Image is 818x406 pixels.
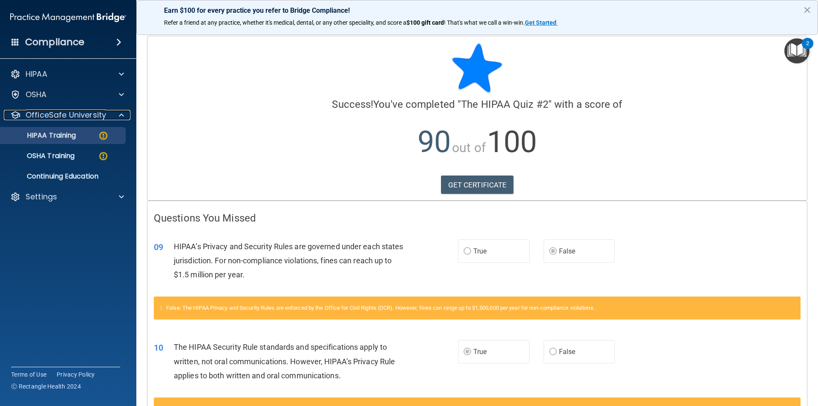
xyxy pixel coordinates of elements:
a: HIPAA [10,69,124,79]
p: Continuing Education [6,172,122,181]
img: PMB logo [10,9,126,26]
input: False [549,349,557,355]
input: True [464,349,471,355]
span: 09 [154,242,163,252]
span: True [473,247,487,255]
a: GET CERTIFICATE [441,176,514,194]
img: warning-circle.0cc9ac19.png [98,151,109,161]
span: out of [452,140,486,155]
span: HIPAA’s Privacy and Security Rules are governed under each states jurisdiction. For non-complianc... [174,242,403,279]
img: blue-star-rounded.9d042014.png [452,43,503,94]
span: False [559,348,576,356]
span: False. The HIPAA Privacy and Security Rules are enforced by the Office for Civil Rights (OCR). Ho... [166,305,595,311]
button: Close [803,3,811,17]
p: OSHA [26,89,47,100]
p: HIPAA Training [6,131,76,140]
strong: $100 gift card [406,19,444,26]
span: The HIPAA Security Rule standards and specifications apply to written, not oral communications. H... [174,343,395,380]
div: 2 [806,43,809,55]
input: False [549,248,557,255]
strong: Get Started [525,19,556,26]
span: Ⓒ Rectangle Health 2024 [11,382,81,391]
span: 90 [418,124,451,159]
h4: Compliance [25,36,84,48]
h4: Questions You Missed [154,213,801,224]
a: Get Started [525,19,558,26]
p: Earn $100 for every practice you refer to Bridge Compliance! [164,6,790,14]
span: False [559,247,576,255]
a: Settings [10,192,124,202]
span: 10 [154,343,163,353]
span: Success! [332,98,373,110]
p: HIPAA [26,69,47,79]
span: The HIPAA Quiz #2 [461,98,548,110]
h4: You've completed " " with a score of [154,99,801,110]
a: OSHA [10,89,124,100]
span: ! That's what we call a win-win. [444,19,525,26]
img: warning-circle.0cc9ac19.png [98,130,109,141]
a: Privacy Policy [57,370,95,379]
p: OSHA Training [6,152,75,160]
span: Refer a friend at any practice, whether it's medical, dental, or any other speciality, and score a [164,19,406,26]
input: True [464,248,471,255]
span: 100 [487,124,537,159]
p: OfficeSafe University [26,110,106,120]
button: Open Resource Center, 2 new notifications [784,38,809,63]
p: Settings [26,192,57,202]
a: Terms of Use [11,370,46,379]
a: OfficeSafe University [10,110,124,120]
span: True [473,348,487,356]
